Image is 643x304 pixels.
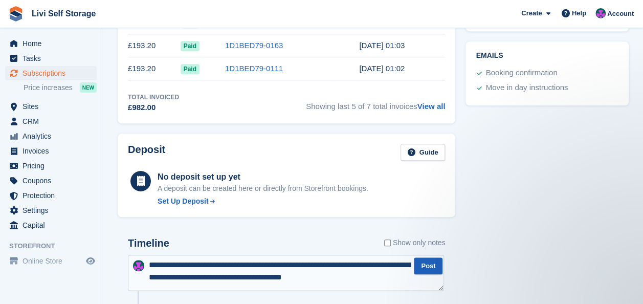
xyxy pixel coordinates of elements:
[133,260,144,271] img: Graham Cameron
[23,173,84,188] span: Coupons
[23,114,84,128] span: CRM
[414,257,442,274] button: Post
[23,99,84,114] span: Sites
[521,8,542,18] span: Create
[306,93,445,114] span: Showing last 5 of 7 total invoices
[5,99,97,114] a: menu
[5,66,97,80] a: menu
[23,203,84,218] span: Settings
[24,83,73,93] span: Price increases
[476,52,618,60] h2: Emails
[5,188,97,203] a: menu
[128,57,181,80] td: £193.20
[84,255,97,267] a: Preview store
[359,41,405,50] time: 2025-06-24 00:03:18 UTC
[158,171,368,183] div: No deposit set up yet
[128,93,179,102] div: Total Invoiced
[23,144,84,158] span: Invoices
[181,64,199,74] span: Paid
[128,34,181,57] td: £193.20
[5,51,97,66] a: menu
[128,144,165,161] h2: Deposit
[485,67,557,79] div: Booking confirmation
[80,82,97,93] div: NEW
[9,241,102,251] span: Storefront
[5,254,97,268] a: menu
[23,218,84,232] span: Capital
[485,82,568,94] div: Move in day instructions
[23,254,84,268] span: Online Store
[23,159,84,173] span: Pricing
[5,129,97,143] a: menu
[359,64,405,73] time: 2025-05-27 00:02:35 UTC
[23,51,84,66] span: Tasks
[8,6,24,21] img: stora-icon-8386f47178a22dfd0bd8f6a31ec36ba5ce8667c1dd55bd0f319d3a0aa187defe.svg
[225,64,283,73] a: 1D1BED79-0111
[5,36,97,51] a: menu
[23,129,84,143] span: Analytics
[572,8,586,18] span: Help
[417,102,446,111] a: View all
[5,173,97,188] a: menu
[24,82,97,93] a: Price increases NEW
[128,102,179,114] div: £982.00
[401,144,446,161] a: Guide
[5,144,97,158] a: menu
[23,36,84,51] span: Home
[23,66,84,80] span: Subscriptions
[158,183,368,194] p: A deposit can be created here or directly from Storefront bookings.
[23,188,84,203] span: Protection
[384,237,446,248] label: Show only notes
[28,5,100,22] a: Livi Self Storage
[607,9,634,19] span: Account
[5,203,97,218] a: menu
[5,218,97,232] a: menu
[595,8,606,18] img: Graham Cameron
[128,237,169,249] h2: Timeline
[158,196,209,207] div: Set Up Deposit
[5,159,97,173] a: menu
[5,114,97,128] a: menu
[181,41,199,51] span: Paid
[384,237,391,248] input: Show only notes
[225,41,283,50] a: 1D1BED79-0163
[158,196,368,207] a: Set Up Deposit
